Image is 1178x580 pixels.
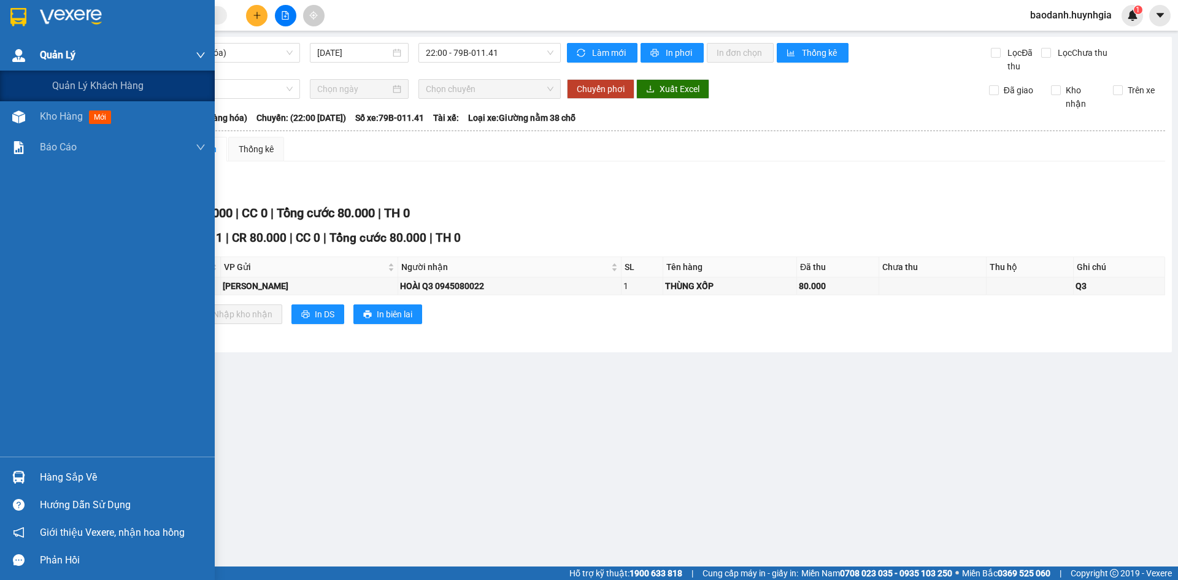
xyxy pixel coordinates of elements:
[1155,10,1166,21] span: caret-down
[663,257,797,277] th: Tên hàng
[592,46,628,60] span: Làm mới
[223,279,395,293] div: [PERSON_NAME]
[777,43,849,63] button: bar-chartThống kê
[290,231,293,245] span: |
[666,46,694,60] span: In phơi
[12,471,25,484] img: warehouse-icon
[703,566,798,580] span: Cung cấp máy in - giấy in:
[799,279,877,293] div: 80.000
[10,8,26,26] img: logo-vxr
[1110,569,1118,578] span: copyright
[329,231,426,245] span: Tổng cước 80.000
[426,44,553,62] span: 22:00 - 79B-011.41
[242,206,268,220] span: CC 0
[426,80,553,98] span: Chọn chuyến
[879,257,987,277] th: Chưa thu
[377,307,412,321] span: In biên lai
[1149,5,1171,26] button: caret-down
[401,260,609,274] span: Người nhận
[12,110,25,123] img: warehouse-icon
[1127,10,1138,21] img: icon-new-feature
[660,82,699,96] span: Xuất Excel
[577,48,587,58] span: sync
[301,310,310,320] span: printer
[256,111,346,125] span: Chuyến: (22:00 [DATE])
[1123,83,1160,97] span: Trên xe
[199,231,223,245] span: SL 1
[40,525,185,540] span: Giới thiệu Vexere, nhận hoa hồng
[433,111,459,125] span: Tài xế:
[1061,83,1104,110] span: Kho nhận
[622,257,663,277] th: SL
[1136,6,1140,14] span: 1
[384,206,410,220] span: TH 0
[190,304,282,324] button: downloadNhập kho nhận
[1053,46,1109,60] span: Lọc Chưa thu
[797,257,879,277] th: Đã thu
[13,499,25,511] span: question-circle
[40,139,77,155] span: Báo cáo
[89,110,111,124] span: mới
[296,231,320,245] span: CC 0
[646,85,655,95] span: download
[691,566,693,580] span: |
[246,5,268,26] button: plus
[271,206,274,220] span: |
[236,206,239,220] span: |
[801,566,952,580] span: Miền Nam
[1134,6,1142,14] sup: 1
[12,141,25,154] img: solution-icon
[1076,279,1163,293] div: Q3
[353,304,422,324] button: printerIn biên lai
[707,43,774,63] button: In đơn chọn
[1020,7,1122,23] span: baodanh.huynhgia
[317,46,390,60] input: 11/10/2025
[291,304,344,324] button: printerIn DS
[987,257,1074,277] th: Thu hộ
[355,111,424,125] span: Số xe: 79B-011.41
[275,5,296,26] button: file-add
[196,50,206,60] span: down
[1074,257,1165,277] th: Ghi chú
[317,82,390,96] input: Chọn ngày
[224,260,385,274] span: VP Gửi
[303,5,325,26] button: aim
[623,279,661,293] div: 1
[650,48,661,58] span: printer
[309,11,318,20] span: aim
[13,554,25,566] span: message
[315,307,334,321] span: In DS
[281,11,290,20] span: file-add
[840,568,952,578] strong: 0708 023 035 - 0935 103 250
[323,231,326,245] span: |
[1003,46,1041,73] span: Lọc Đã thu
[636,79,709,99] button: downloadXuất Excel
[567,79,634,99] button: Chuyển phơi
[567,43,637,63] button: syncLàm mới
[40,468,206,487] div: Hàng sắp về
[429,231,433,245] span: |
[40,496,206,514] div: Hướng dẫn sử dụng
[52,78,144,93] span: Quản lý khách hàng
[802,46,839,60] span: Thống kê
[787,48,797,58] span: bar-chart
[998,568,1050,578] strong: 0369 525 060
[12,49,25,62] img: warehouse-icon
[400,279,619,293] div: HOÀI Q3 0945080022
[221,277,398,295] td: Cam Đức
[196,142,206,152] span: down
[641,43,704,63] button: printerIn phơi
[363,310,372,320] span: printer
[40,110,83,122] span: Kho hàng
[468,111,576,125] span: Loại xe: Giường nằm 38 chỗ
[1060,566,1061,580] span: |
[378,206,381,220] span: |
[13,527,25,538] span: notification
[962,566,1050,580] span: Miền Bắc
[436,231,461,245] span: TH 0
[253,11,261,20] span: plus
[40,47,75,63] span: Quản Lý
[569,566,682,580] span: Hỗ trợ kỹ thuật:
[955,571,959,576] span: ⚪️
[277,206,375,220] span: Tổng cước 80.000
